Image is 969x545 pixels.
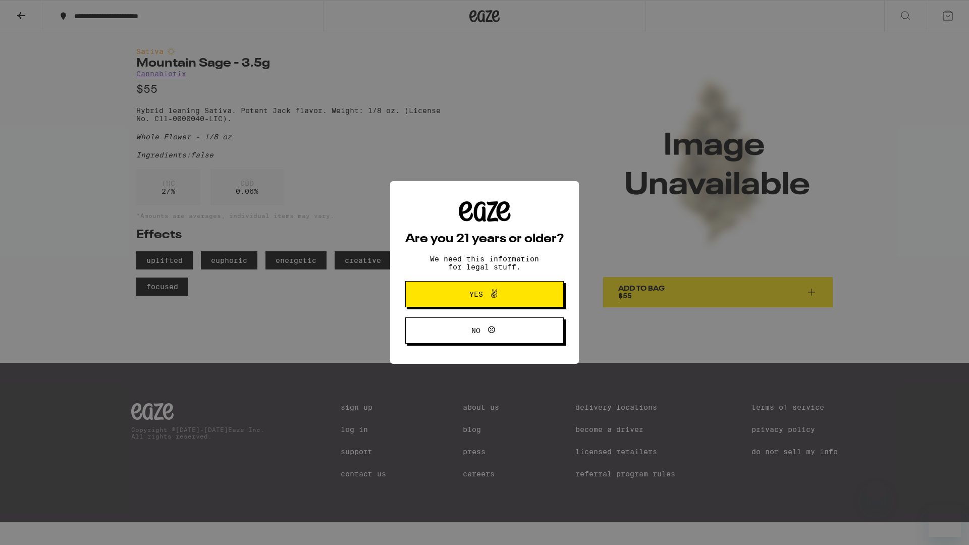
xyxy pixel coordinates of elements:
[469,291,483,298] span: Yes
[929,505,961,537] iframe: Button to launch messaging window
[405,233,564,245] h2: Are you 21 years or older?
[405,281,564,307] button: Yes
[421,255,548,271] p: We need this information for legal stuff.
[405,317,564,344] button: No
[866,480,886,501] iframe: Close message
[471,327,480,334] span: No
